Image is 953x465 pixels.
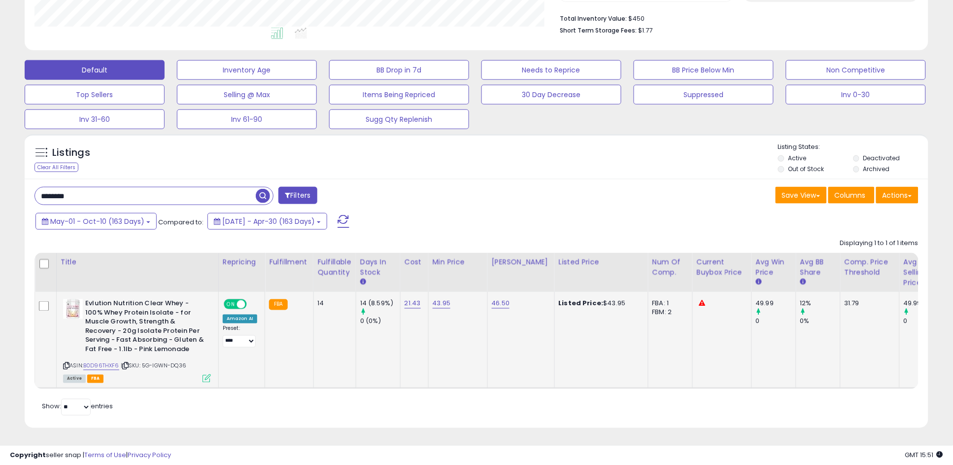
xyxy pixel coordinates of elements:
div: 14 [318,299,348,308]
button: BB Price Below Min [634,60,774,80]
b: Listed Price: [559,299,604,308]
b: Evlution Nutrition Clear Whey - 100% Whey Protein Isolate - for Muscle Growth, Strength & Recover... [85,299,205,357]
strong: Copyright [10,450,46,460]
div: [PERSON_NAME] [492,257,550,267]
button: BB Drop in 7d [329,60,469,80]
a: B0D96THXF6 [83,362,119,370]
div: 0 (0%) [360,317,400,326]
div: 12% [800,299,840,308]
button: [DATE] - Apr-30 (163 Days) [207,213,327,230]
button: Inv 61-90 [177,109,317,129]
button: Needs to Reprice [481,60,621,80]
div: Repricing [223,257,261,267]
button: Actions [876,187,919,204]
div: Fulfillable Quantity [318,257,352,278]
label: Active [788,154,807,162]
button: 30 Day Decrease [481,85,621,105]
span: May-01 - Oct-10 (163 Days) [50,216,144,226]
small: FBA [269,299,287,310]
button: Suppressed [634,85,774,105]
button: Default [25,60,165,80]
div: 0% [800,317,840,326]
span: All listings currently available for purchase on Amazon [63,375,86,383]
button: Save View [776,187,827,204]
button: Inv 0-30 [786,85,926,105]
div: FBA: 1 [652,299,685,308]
h5: Listings [52,146,90,160]
a: Terms of Use [84,450,126,460]
small: Days In Stock. [360,278,366,286]
div: Avg BB Share [800,257,836,278]
div: Days In Stock [360,257,396,278]
div: 14 (8.59%) [360,299,400,308]
span: FBA [87,375,104,383]
div: Cost [405,257,424,267]
span: ON [225,300,237,309]
small: Avg Win Price. [756,278,762,286]
span: OFF [245,300,261,309]
div: $43.95 [559,299,641,308]
div: 49.99 [756,299,796,308]
label: Out of Stock [788,165,824,173]
span: $1.77 [639,26,653,35]
button: Non Competitive [786,60,926,80]
b: Short Term Storage Fees: [560,26,637,35]
small: Avg BB Share. [800,278,806,286]
button: Top Sellers [25,85,165,105]
div: Title [61,257,214,267]
span: [DATE] - Apr-30 (163 Days) [222,216,315,226]
div: 31.79 [845,299,892,308]
div: 49.99 [904,299,944,308]
div: 0 [756,317,796,326]
a: Privacy Policy [128,450,171,460]
div: 0 [904,317,944,326]
li: $450 [560,12,911,24]
b: Total Inventory Value: [560,14,627,23]
span: Compared to: [158,217,204,227]
div: Num of Comp. [652,257,688,278]
span: | SKU: 5G-IGWN-DQ36 [121,362,186,370]
div: ASIN: [63,299,211,382]
div: FBM: 2 [652,308,685,317]
span: 2025-10-11 15:51 GMT [905,450,943,460]
img: 41byfxIkhoL._SL40_.jpg [63,299,83,319]
div: Amazon AI [223,315,257,323]
div: Avg Win Price [756,257,792,278]
span: Show: entries [42,402,113,411]
div: Comp. Price Threshold [845,257,895,278]
button: Columns [828,187,875,204]
div: Min Price [433,257,483,267]
button: Inventory Age [177,60,317,80]
div: seller snap | | [10,451,171,460]
button: Selling @ Max [177,85,317,105]
div: Preset: [223,325,257,347]
button: May-01 - Oct-10 (163 Days) [35,213,157,230]
a: 21.43 [405,299,421,309]
div: Avg Selling Price [904,257,940,288]
button: Items Being Repriced [329,85,469,105]
div: Displaying 1 to 1 of 1 items [840,239,919,248]
p: Listing States: [778,143,928,152]
a: 46.50 [492,299,510,309]
label: Deactivated [863,154,900,162]
button: Inv 31-60 [25,109,165,129]
div: Listed Price [559,257,644,267]
button: Filters [278,187,317,204]
label: Archived [863,165,890,173]
button: Sugg Qty Replenish [329,109,469,129]
div: Clear All Filters [34,163,78,172]
div: Current Buybox Price [697,257,748,278]
div: Fulfillment [269,257,309,267]
a: 43.95 [433,299,451,309]
span: Columns [835,190,866,200]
